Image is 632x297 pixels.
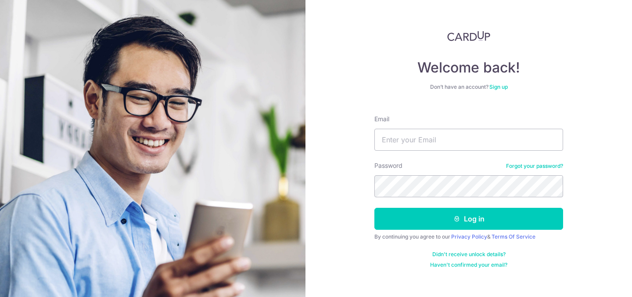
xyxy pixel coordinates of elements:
[374,115,389,123] label: Email
[374,59,563,76] h4: Welcome back!
[374,233,563,240] div: By continuing you agree to our &
[451,233,487,240] a: Privacy Policy
[432,251,506,258] a: Didn't receive unlock details?
[492,233,535,240] a: Terms Of Service
[374,83,563,91] div: Don’t have an account?
[447,31,490,41] img: CardUp Logo
[506,163,563,170] a: Forgot your password?
[374,161,402,170] label: Password
[489,83,508,90] a: Sign up
[430,261,507,268] a: Haven't confirmed your email?
[374,208,563,230] button: Log in
[374,129,563,151] input: Enter your Email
